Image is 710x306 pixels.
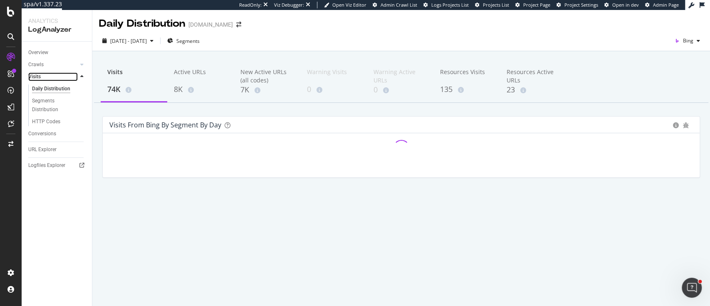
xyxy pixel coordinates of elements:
[107,84,161,95] div: 74K
[483,2,509,8] span: Projects List
[240,85,294,95] div: 7K
[564,2,598,8] span: Project Settings
[239,2,262,8] div: ReadOnly:
[431,2,469,8] span: Logs Projects List
[373,2,417,8] a: Admin Crawl List
[523,2,550,8] span: Project Page
[28,145,86,154] a: URL Explorer
[28,161,65,170] div: Logfiles Explorer
[653,2,679,8] span: Admin Page
[28,72,41,81] div: Visits
[28,25,85,35] div: LogAnalyzer
[507,85,560,95] div: 23
[374,85,427,95] div: 0
[515,2,550,8] a: Project Page
[332,2,366,8] span: Open Viz Editor
[28,48,48,57] div: Overview
[28,161,86,170] a: Logfiles Explorer
[99,17,185,31] div: Daily Distribution
[240,68,294,85] div: New Active URLs (all codes)
[612,2,639,8] span: Open in dev
[683,37,693,44] span: Bing
[28,60,78,69] a: Crawls
[440,84,493,95] div: 135
[28,145,57,154] div: URL Explorer
[28,60,44,69] div: Crawls
[32,85,86,93] a: Daily Distribution
[28,72,78,81] a: Visits
[381,2,417,8] span: Admin Crawl List
[99,34,157,47] button: [DATE] - [DATE]
[28,129,56,138] div: Conversions
[32,97,78,114] div: Segments Distribution
[28,48,86,57] a: Overview
[673,122,679,128] div: circle-info
[683,122,689,128] div: bug
[109,121,221,129] div: Visits from bing by Segment by Day
[164,34,203,47] button: Segments
[307,68,360,84] div: Warning Visits
[557,2,598,8] a: Project Settings
[28,17,85,25] div: Analytics
[107,68,161,84] div: Visits
[274,2,304,8] div: Viz Debugger:
[324,2,366,8] a: Open Viz Editor
[682,278,702,298] iframe: Intercom live chat
[236,22,241,27] div: arrow-right-arrow-left
[174,84,227,95] div: 8K
[32,117,86,126] a: HTTP Codes
[32,117,60,126] div: HTTP Codes
[174,68,227,84] div: Active URLs
[374,68,427,85] div: Warning Active URLs
[645,2,679,8] a: Admin Page
[28,129,86,138] a: Conversions
[307,84,360,95] div: 0
[475,2,509,8] a: Projects List
[423,2,469,8] a: Logs Projects List
[110,37,147,45] span: [DATE] - [DATE]
[507,68,560,85] div: Resources Active URLs
[32,85,70,93] div: Daily Distribution
[671,34,703,47] button: Bing
[188,20,233,29] div: [DOMAIN_NAME]
[176,37,200,45] span: Segments
[32,97,86,114] a: Segments Distribution
[604,2,639,8] a: Open in dev
[440,68,493,84] div: Resources Visits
